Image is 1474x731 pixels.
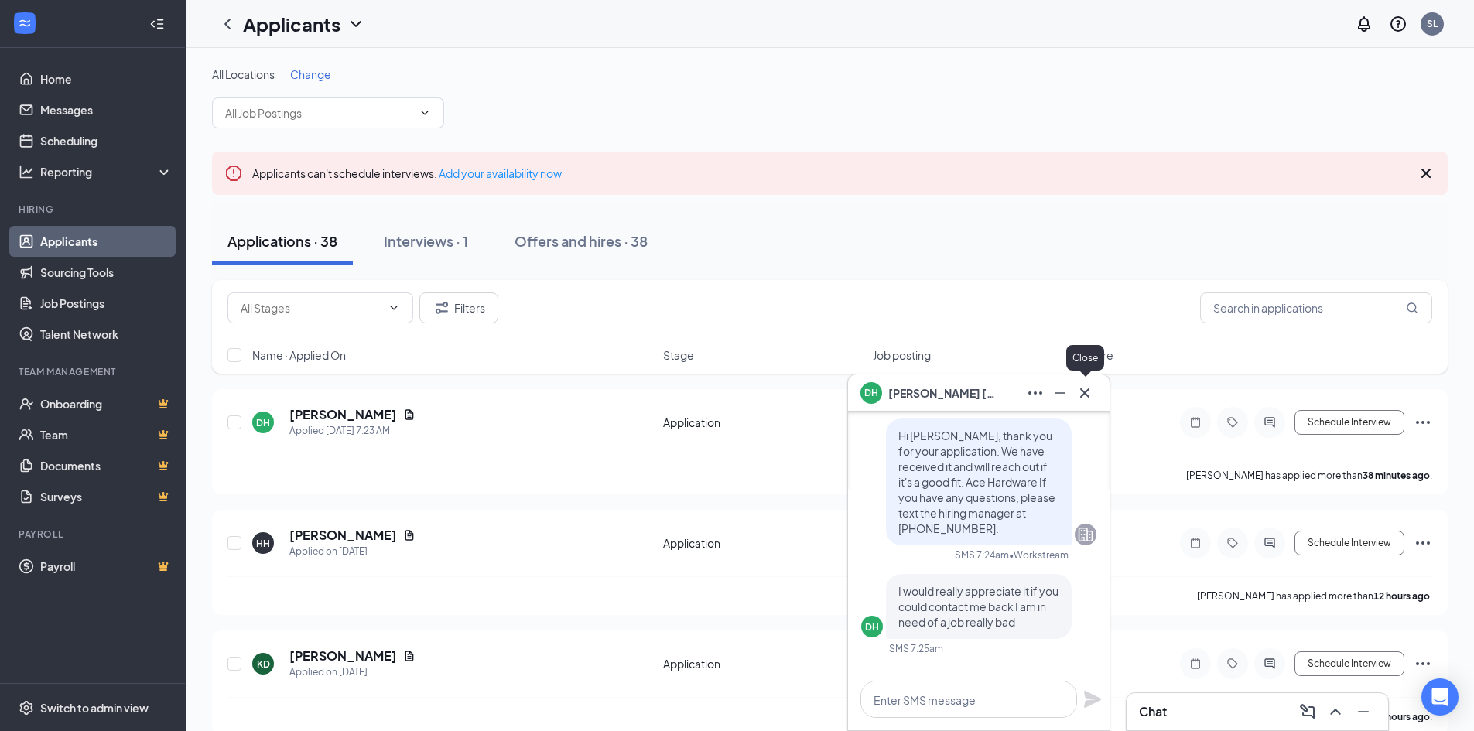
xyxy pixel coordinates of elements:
svg: ChevronLeft [218,15,237,33]
svg: Ellipses [1414,413,1432,432]
div: Hiring [19,203,169,216]
div: DH [865,620,879,634]
div: Application [663,656,864,671]
div: Offers and hires · 38 [515,231,648,251]
svg: Plane [1083,690,1102,709]
span: • Workstream [1009,548,1069,562]
h1: Applicants [243,11,340,37]
div: Applied on [DATE] [289,544,416,559]
button: Minimize [1351,699,1376,724]
div: Reporting [40,164,173,179]
svg: Cross [1076,384,1094,402]
svg: Tag [1223,416,1242,429]
div: KD [257,658,270,671]
svg: Document [403,408,416,421]
a: Messages [40,94,173,125]
svg: ActiveChat [1260,416,1279,429]
svg: ChevronUp [1326,702,1345,721]
input: All Stages [241,299,381,316]
svg: Company [1076,525,1095,544]
h5: [PERSON_NAME] [289,647,397,664]
svg: ChevronDown [347,15,365,33]
svg: Notifications [1355,15,1373,33]
svg: WorkstreamLogo [17,15,32,31]
span: Hi [PERSON_NAME], thank you for your application. We have received it and will reach out if it's ... [898,429,1055,535]
h5: [PERSON_NAME] [289,527,397,544]
svg: Tag [1223,537,1242,549]
svg: ActiveChat [1260,537,1279,549]
a: Add your availability now [439,166,562,180]
button: ComposeMessage [1295,699,1320,724]
svg: MagnifyingGlass [1406,302,1418,314]
svg: ChevronDown [419,107,431,119]
svg: Ellipses [1414,534,1432,552]
div: Applied [DATE] 7:23 AM [289,423,416,439]
div: SL [1427,17,1438,30]
svg: Settings [19,700,34,716]
button: Schedule Interview [1294,651,1404,676]
div: SMS 7:25am [889,642,943,655]
a: Sourcing Tools [40,257,173,288]
span: [PERSON_NAME] [PERSON_NAME] [888,384,997,401]
h3: Chat [1139,703,1167,720]
button: Schedule Interview [1294,410,1404,435]
svg: Tag [1223,658,1242,670]
a: PayrollCrown [40,551,173,582]
svg: Cross [1417,164,1435,183]
a: SurveysCrown [40,481,173,512]
a: TeamCrown [40,419,173,450]
svg: Note [1186,416,1205,429]
span: I would really appreciate it if you could contact me back I am in need of a job really bad [898,584,1058,629]
svg: Analysis [19,164,34,179]
a: Talent Network [40,319,173,350]
p: [PERSON_NAME] has applied more than . [1186,469,1432,482]
svg: ComposeMessage [1298,702,1317,721]
svg: ActiveChat [1260,658,1279,670]
button: Schedule Interview [1294,531,1404,555]
div: Interviews · 1 [384,231,468,251]
span: Applicants can't schedule interviews. [252,166,562,180]
div: Switch to admin view [40,700,149,716]
div: Application [663,535,864,551]
svg: Error [224,164,243,183]
a: DocumentsCrown [40,450,173,481]
span: Change [290,67,331,81]
button: Ellipses [1023,381,1048,405]
b: 38 minutes ago [1363,470,1430,481]
a: Scheduling [40,125,173,156]
div: Applied on [DATE] [289,664,416,680]
svg: QuestionInfo [1389,15,1407,33]
svg: Filter [433,299,451,317]
span: Stage [663,347,694,363]
span: Job posting [873,347,931,363]
svg: Document [403,529,416,541]
div: Close [1066,345,1104,371]
div: Applications · 38 [227,231,337,251]
button: Filter Filters [419,292,498,323]
a: Home [40,63,173,94]
input: Search in applications [1200,292,1432,323]
svg: Note [1186,537,1205,549]
a: Applicants [40,226,173,257]
div: SMS 7:24am [955,548,1009,562]
div: Team Management [19,365,169,378]
svg: Minimize [1354,702,1373,721]
svg: ChevronDown [388,302,400,314]
p: [PERSON_NAME] has applied more than . [1197,589,1432,603]
div: Payroll [19,528,169,541]
svg: Ellipses [1026,384,1045,402]
svg: Document [403,650,416,662]
button: Minimize [1048,381,1072,405]
svg: Ellipses [1414,654,1432,673]
svg: Note [1186,658,1205,670]
div: HH [256,537,270,550]
div: DH [256,416,270,429]
input: All Job Postings [225,104,412,121]
h5: [PERSON_NAME] [289,406,397,423]
b: 16 hours ago [1373,711,1430,722]
svg: Minimize [1051,384,1069,402]
svg: Collapse [149,16,165,32]
span: All Locations [212,67,275,81]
